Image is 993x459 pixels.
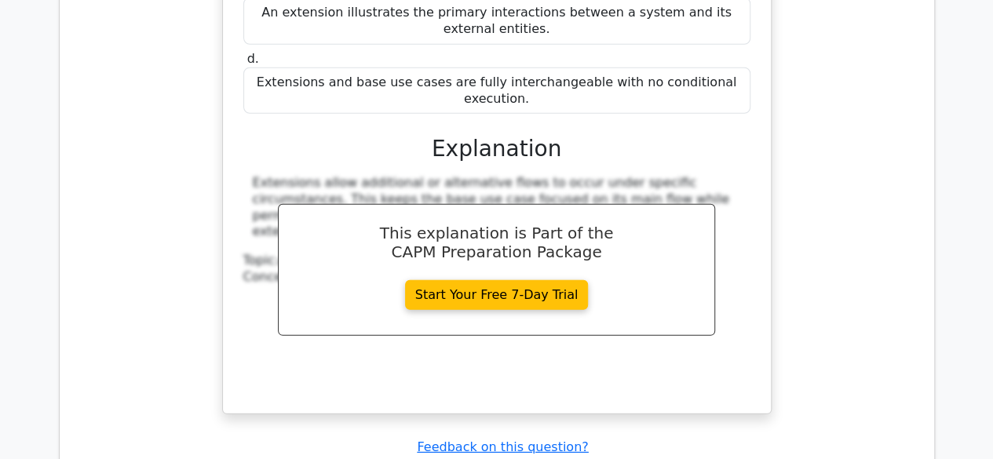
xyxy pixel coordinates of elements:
h3: Explanation [253,136,741,162]
div: Topic: [243,253,750,269]
a: Start Your Free 7-Day Trial [405,280,589,310]
div: Concept: [243,269,750,286]
div: Extensions and base use cases are fully interchangeable with no conditional execution. [243,67,750,115]
a: Feedback on this question? [417,439,588,454]
div: Extensions allow additional or alternative flows to occur under specific circumstances. This keep... [253,175,741,240]
span: d. [247,51,259,66]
